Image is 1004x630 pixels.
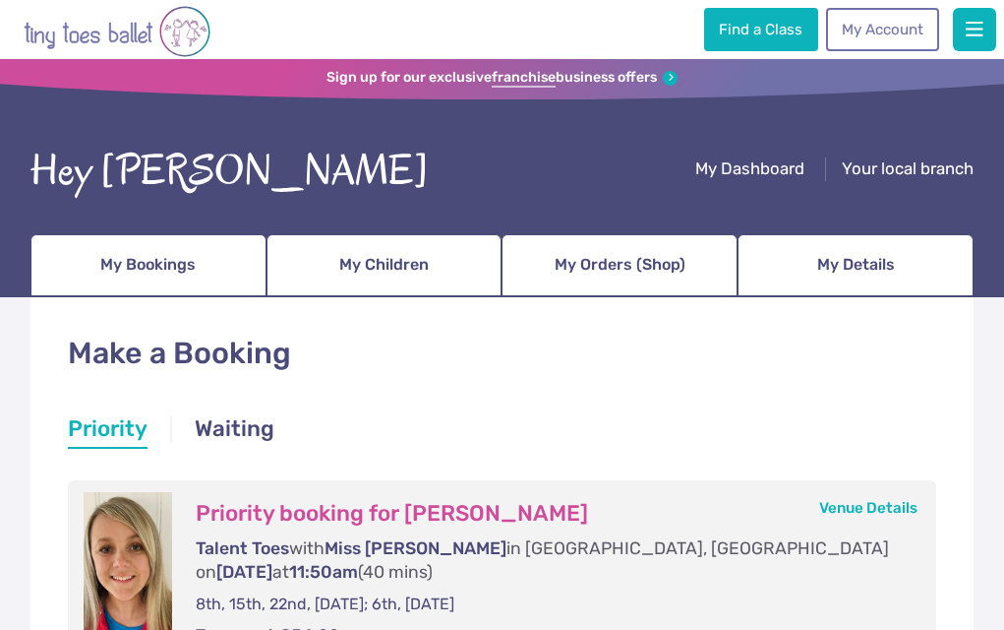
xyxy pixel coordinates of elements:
span: Talent Toes [196,538,289,558]
span: [DATE] [216,562,272,582]
span: My Dashboard [695,158,804,178]
h1: Make a Booking [68,333,936,375]
a: Your local branch [842,158,974,183]
a: My Bookings [30,234,266,297]
span: My Orders (Shop) [555,249,685,281]
p: with in [GEOGRAPHIC_DATA], [GEOGRAPHIC_DATA] on at (40 mins) [196,536,897,585]
img: tiny toes ballet [24,4,210,59]
strong: franchise [492,69,556,88]
a: Venue Details [819,499,917,517]
a: Sign up for our exclusivefranchisebusiness offers [326,69,679,88]
div: Hey [PERSON_NAME] [30,141,429,202]
span: My Children [339,249,429,281]
span: My Bookings [100,249,196,281]
p: 8th, 15th, 22nd, [DATE]; 6th, [DATE] [196,594,897,615]
span: Miss [PERSON_NAME] [325,538,506,558]
h3: Priority booking for [PERSON_NAME] [196,500,897,528]
a: My Children [266,234,502,297]
a: My Account [826,8,938,51]
a: My Dashboard [695,158,804,183]
span: 11:50am [289,562,358,582]
span: My Details [817,249,895,281]
a: My Orders (Shop) [502,234,738,297]
span: Your local branch [842,158,974,178]
a: Find a Class [704,8,818,51]
a: Waiting [195,413,274,449]
a: My Details [738,234,974,297]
